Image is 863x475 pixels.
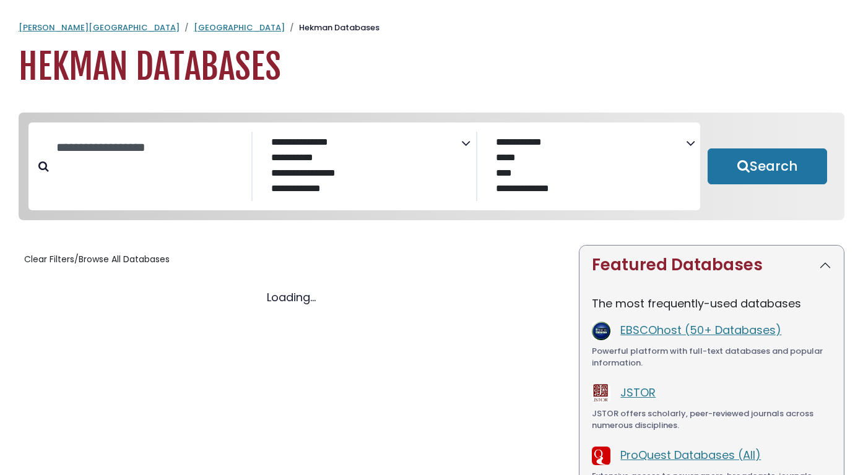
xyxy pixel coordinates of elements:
[19,250,175,269] button: Clear Filters/Browse All Databases
[592,295,831,312] p: The most frequently-used databases
[620,385,656,400] a: JSTOR
[620,447,761,463] a: ProQuest Databases (All)
[620,322,781,338] a: EBSCOhost (50+ Databases)
[19,289,564,306] div: Loading...
[19,22,180,33] a: [PERSON_NAME][GEOGRAPHIC_DATA]
[592,345,831,369] div: Powerful platform with full-text databases and popular information.
[708,148,827,184] button: Submit for Search Results
[285,22,379,34] li: Hekman Databases
[487,134,686,202] select: Database Vendors Filter
[19,113,844,221] nav: Search filters
[19,46,844,88] h1: Hekman Databases
[579,246,844,285] button: Featured Databases
[592,408,831,432] div: JSTOR offers scholarly, peer-reviewed journals across numerous disciplines.
[262,134,461,202] select: Database Subject Filter
[194,22,285,33] a: [GEOGRAPHIC_DATA]
[49,137,251,158] input: Search database by title or keyword
[19,22,844,34] nav: breadcrumb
